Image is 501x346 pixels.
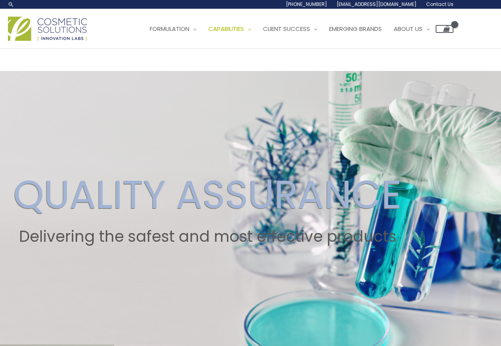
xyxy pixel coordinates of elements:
[150,25,189,33] span: Formulation
[8,17,87,41] img: Cosmetic Solutions Logo
[202,17,257,41] a: Capabilities
[13,227,402,246] h2: Delivering the safest and most effective products
[394,25,423,33] span: About Us
[329,25,382,33] span: Emerging Brands
[257,17,323,41] a: Client Success
[138,17,453,41] nav: Site Navigation
[144,17,202,41] a: Formulation
[286,1,327,8] span: [PHONE_NUMBER]
[8,1,14,8] a: Search icon link
[263,25,310,33] span: Client Success
[337,1,417,8] span: [EMAIL_ADDRESS][DOMAIN_NAME]
[13,171,402,218] h2: QUALITY ASSURANCE
[436,25,453,33] a: View Shopping Cart, empty
[208,25,244,33] span: Capabilities
[426,1,453,8] span: Contact Us
[388,17,436,41] a: About Us
[323,17,388,41] a: Emerging Brands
